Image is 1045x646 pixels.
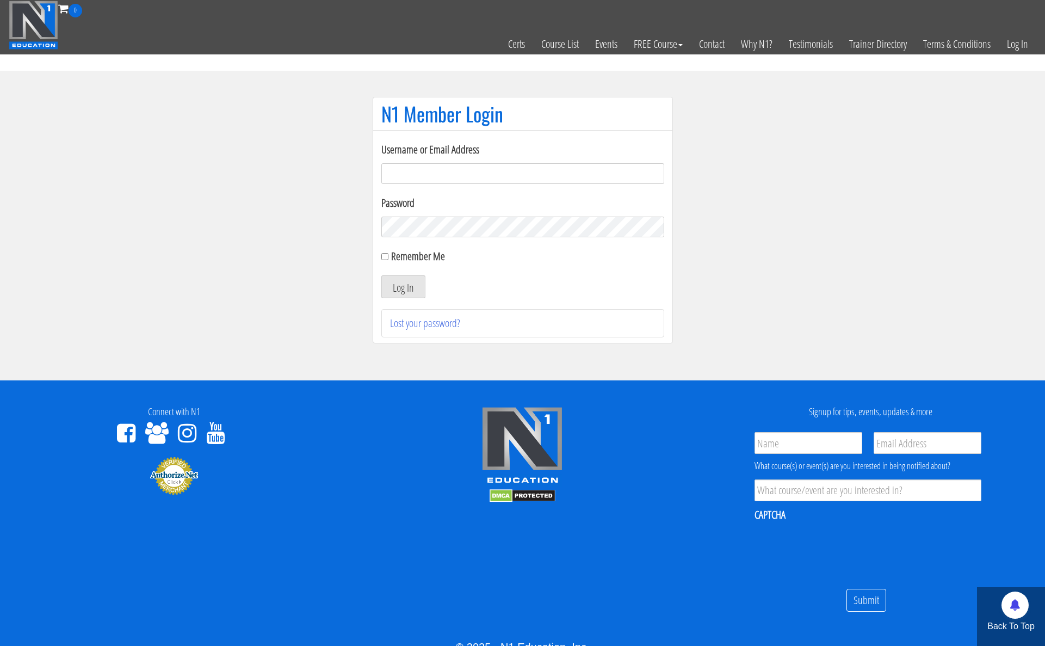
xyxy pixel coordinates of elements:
[691,17,733,71] a: Contact
[381,275,425,298] button: Log In
[755,529,920,571] iframe: reCAPTCHA
[58,1,82,16] a: 0
[755,459,981,472] div: What course(s) or event(s) are you interested in being notified about?
[150,456,199,495] img: Authorize.Net Merchant - Click to Verify
[755,479,981,501] input: What course/event are you interested in?
[9,1,58,50] img: n1-education
[381,195,664,211] label: Password
[755,432,862,454] input: Name
[490,489,555,502] img: DMCA.com Protection Status
[781,17,841,71] a: Testimonials
[587,17,626,71] a: Events
[915,17,999,71] a: Terms & Conditions
[533,17,587,71] a: Course List
[390,316,460,330] a: Lost your password?
[626,17,691,71] a: FREE Course
[381,141,664,158] label: Username or Email Address
[999,17,1036,71] a: Log In
[391,249,445,263] label: Remember Me
[481,407,563,487] img: n1-edu-logo
[69,4,82,17] span: 0
[500,17,533,71] a: Certs
[846,589,886,612] input: Submit
[755,508,786,522] label: CAPTCHA
[705,407,1037,417] h4: Signup for tips, events, updates & more
[8,407,340,417] h4: Connect with N1
[841,17,915,71] a: Trainer Directory
[381,103,664,125] h1: N1 Member Login
[874,432,981,454] input: Email Address
[733,17,781,71] a: Why N1?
